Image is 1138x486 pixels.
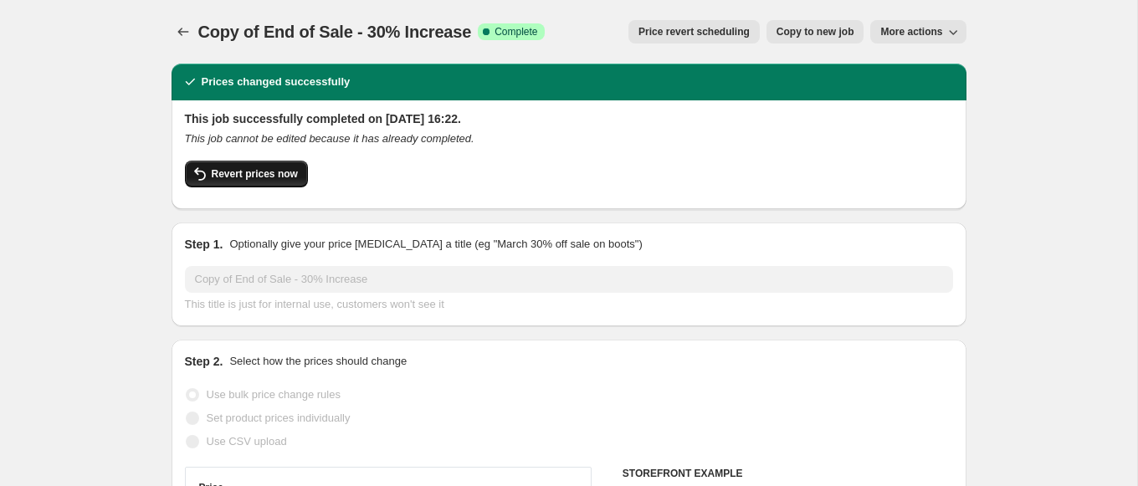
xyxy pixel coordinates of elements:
span: Complete [495,25,537,38]
button: Price revert scheduling [628,20,760,43]
i: This job cannot be edited because it has already completed. [185,132,474,145]
button: Revert prices now [185,161,308,187]
span: Copy of End of Sale - 30% Increase [198,23,472,41]
p: Select how the prices should change [229,353,407,370]
h2: Step 1. [185,236,223,253]
button: Price change jobs [172,20,195,43]
span: This title is just for internal use, customers won't see it [185,298,444,310]
p: Optionally give your price [MEDICAL_DATA] a title (eg "March 30% off sale on boots") [229,236,642,253]
button: Copy to new job [766,20,864,43]
h2: Prices changed successfully [202,74,351,90]
span: Set product prices individually [207,412,351,424]
span: Copy to new job [777,25,854,38]
button: More actions [870,20,966,43]
span: More actions [880,25,942,38]
span: Price revert scheduling [638,25,750,38]
span: Revert prices now [212,167,298,181]
h6: STOREFRONT EXAMPLE [623,467,953,480]
span: Use bulk price change rules [207,388,341,401]
input: 30% off holiday sale [185,266,953,293]
h2: This job successfully completed on [DATE] 16:22. [185,110,953,127]
span: Use CSV upload [207,435,287,448]
h2: Step 2. [185,353,223,370]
